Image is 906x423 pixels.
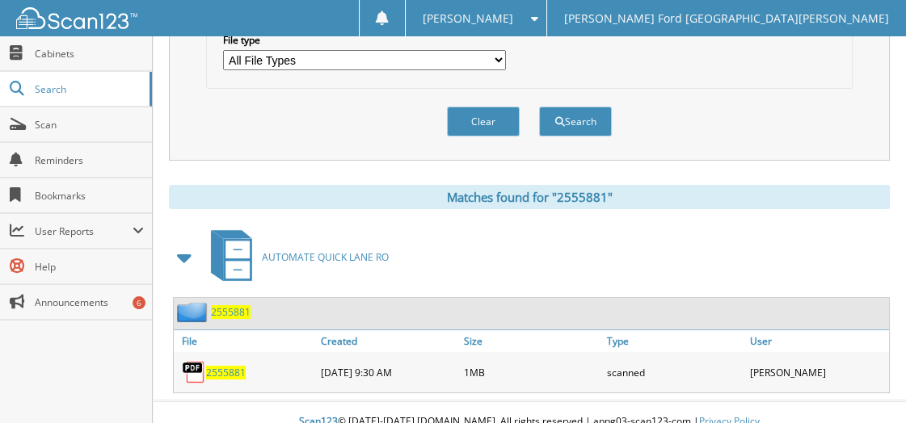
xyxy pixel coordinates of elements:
img: scan123-logo-white.svg [16,7,137,29]
iframe: Chat Widget [825,346,906,423]
button: Clear [447,107,520,136]
span: Reminders [35,153,144,167]
a: File [174,330,317,352]
span: Search [35,82,141,96]
span: Cabinets [35,47,144,61]
a: 2555881 [211,305,251,319]
div: 1MB [460,356,603,388]
a: Created [317,330,460,352]
span: [PERSON_NAME] [423,14,513,23]
div: [PERSON_NAME] [746,356,889,388]
span: AUTOMATE QUICK LANE RO [262,250,389,264]
span: Announcements [35,295,144,309]
span: Scan [35,118,144,132]
a: Size [460,330,603,352]
button: Search [539,107,612,136]
div: scanned [603,356,746,388]
div: Matches found for "2555881" [169,185,890,209]
img: folder2.png [177,302,211,322]
span: Help [35,260,144,274]
div: [DATE] 9:30 AM [317,356,460,388]
span: [PERSON_NAME] Ford [GEOGRAPHIC_DATA][PERSON_NAME] [564,14,889,23]
label: File type [223,33,506,47]
a: 2555881 [206,366,246,379]
span: Bookmarks [35,189,144,203]
a: Type [603,330,746,352]
a: AUTOMATE QUICK LANE RO [201,225,389,289]
div: 6 [133,296,145,309]
span: User Reports [35,224,133,238]
img: PDF.png [182,360,206,384]
a: User [746,330,889,352]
